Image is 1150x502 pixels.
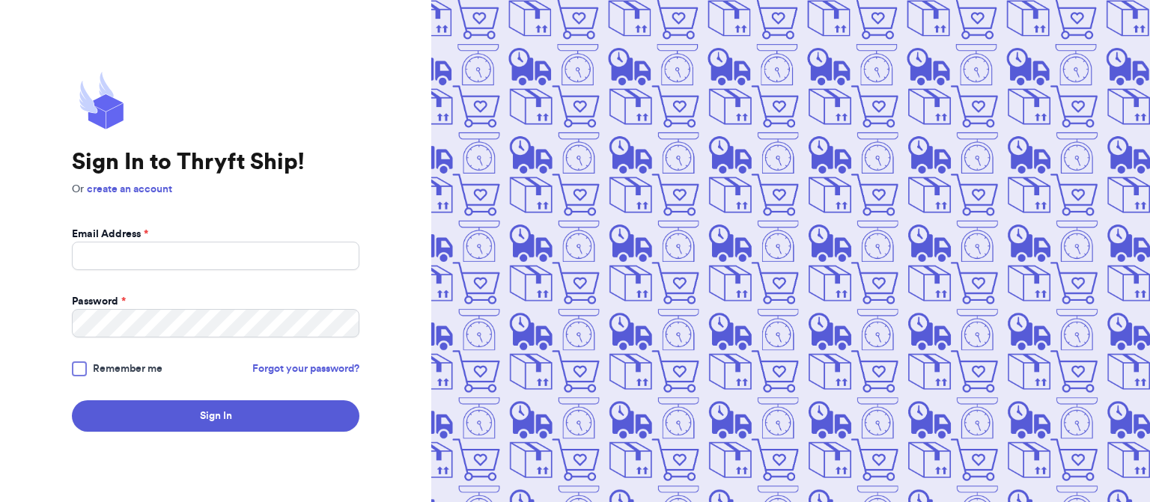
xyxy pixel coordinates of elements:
a: Forgot your password? [252,361,359,376]
a: create an account [87,184,172,195]
label: Password [72,294,126,309]
p: Or [72,182,359,197]
label: Email Address [72,227,148,242]
button: Sign In [72,400,359,432]
h1: Sign In to Thryft Ship! [72,149,359,176]
span: Remember me [93,361,162,376]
